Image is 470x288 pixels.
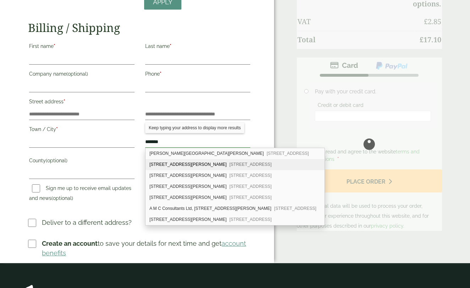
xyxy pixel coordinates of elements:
label: Company name [29,69,134,81]
label: Street address [29,97,134,109]
span: (optional) [51,195,73,201]
label: First name [29,41,134,53]
strong: Create an account [42,240,98,247]
span: [STREET_ADDRESS] [229,195,272,200]
label: Sign me up to receive email updates and news [29,185,131,203]
span: [STREET_ADDRESS] [267,151,309,156]
p: to save your details for next time and get [42,239,251,258]
div: Morton House, Wilmer Way [146,148,324,159]
abbr: required [54,43,55,49]
abbr: required [170,43,171,49]
label: Phone [145,69,250,81]
div: 3 Wilmer Way [146,170,324,181]
label: County [29,156,134,168]
abbr: required [64,99,65,104]
div: 5 Wilmer Way [146,181,324,192]
div: A M C Consultants Ltd, 7 Wilmer Way [146,203,324,214]
label: Last name [145,41,250,53]
span: [STREET_ADDRESS] [274,206,316,211]
div: 1 Wilmer Way [146,159,324,170]
div: Keep typing your address to display more results [145,123,244,133]
span: [STREET_ADDRESS] [229,162,272,167]
div: 7 Wilmer Way [146,192,324,203]
input: Sign me up to receive email updates and news(optional) [32,184,40,192]
abbr: required [56,126,58,132]
span: (optional) [66,71,88,77]
span: [STREET_ADDRESS] [229,173,272,178]
div: 9 Wilmer Way [146,214,324,225]
span: [STREET_ADDRESS] [229,217,272,222]
abbr: required [160,71,162,77]
label: Town / City [29,124,134,136]
h2: Billing / Shipping [28,21,251,34]
span: (optional) [46,158,67,163]
p: Deliver to a different address? [42,218,132,227]
span: [STREET_ADDRESS] [229,184,272,189]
